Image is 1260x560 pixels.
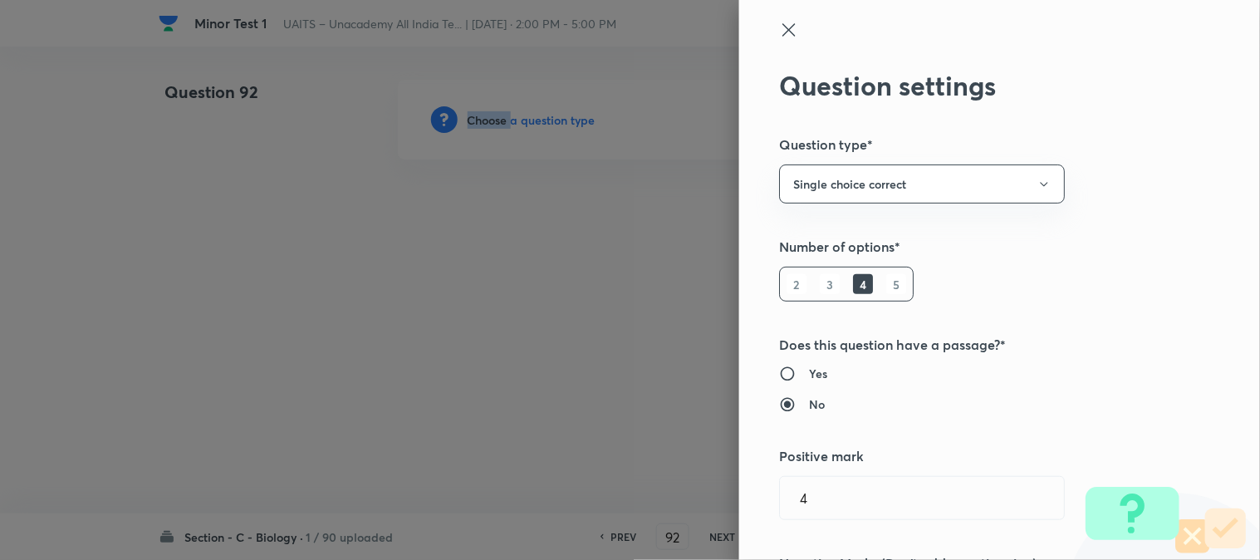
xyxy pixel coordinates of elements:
h5: Number of options* [779,237,1164,257]
h6: No [809,395,825,413]
input: Positive marks [780,477,1064,519]
h5: Question type* [779,135,1164,155]
h5: Does this question have a passage?* [779,335,1164,355]
h6: 4 [853,274,873,294]
h5: Positive mark [779,446,1164,466]
h2: Question settings [779,70,1164,101]
h6: 3 [820,274,840,294]
h6: Yes [809,365,827,382]
h6: 2 [787,274,806,294]
h6: 5 [886,274,906,294]
button: Single choice correct [779,165,1065,204]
